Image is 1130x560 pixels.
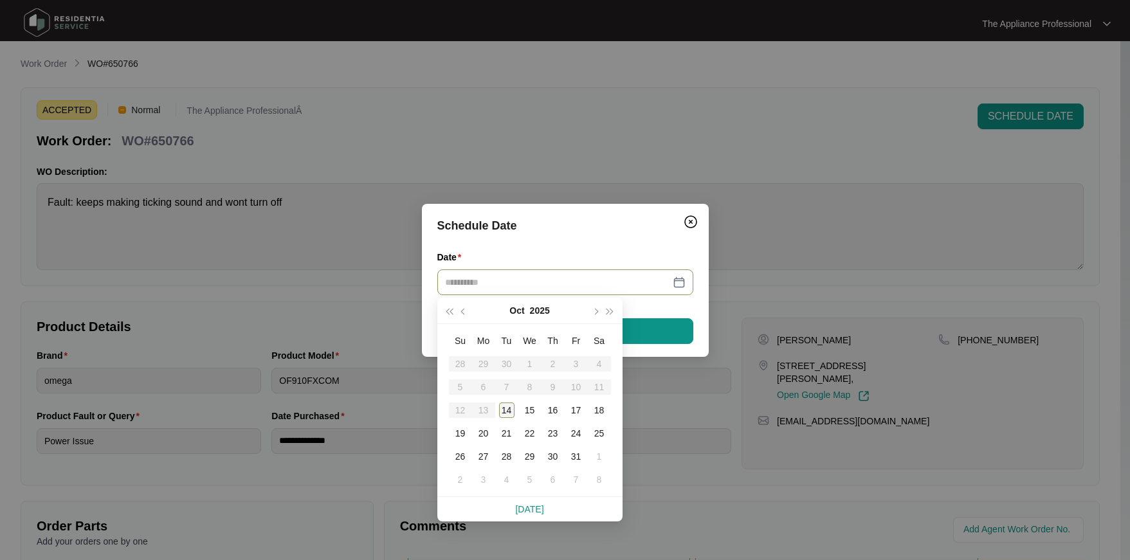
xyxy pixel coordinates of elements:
[545,402,561,418] div: 16
[683,214,698,230] img: closeCircle
[518,329,542,352] th: We
[592,449,607,464] div: 1
[565,445,588,468] td: 2025-10-31
[449,468,472,491] td: 2025-11-02
[588,329,611,352] th: Sa
[499,426,515,441] div: 21
[565,468,588,491] td: 2025-11-07
[495,468,518,491] td: 2025-11-04
[509,298,524,323] button: Oct
[453,472,468,487] div: 2
[545,472,561,487] div: 6
[530,298,550,323] button: 2025
[472,445,495,468] td: 2025-10-27
[453,449,468,464] div: 26
[499,402,515,418] div: 14
[542,422,565,445] td: 2025-10-23
[588,468,611,491] td: 2025-11-08
[472,329,495,352] th: Mo
[476,426,491,441] div: 20
[449,329,472,352] th: Su
[545,449,561,464] div: 30
[592,426,607,441] div: 25
[499,472,515,487] div: 4
[569,449,584,464] div: 31
[545,426,561,441] div: 23
[437,217,693,235] div: Schedule Date
[495,399,518,422] td: 2025-10-14
[449,422,472,445] td: 2025-10-19
[472,422,495,445] td: 2025-10-20
[565,422,588,445] td: 2025-10-24
[588,399,611,422] td: 2025-10-18
[522,472,538,487] div: 5
[680,212,701,232] button: Close
[569,426,584,441] div: 24
[453,426,468,441] div: 19
[592,472,607,487] div: 8
[499,449,515,464] div: 28
[476,472,491,487] div: 3
[522,426,538,441] div: 22
[437,251,467,264] label: Date
[542,468,565,491] td: 2025-11-06
[518,468,542,491] td: 2025-11-05
[518,399,542,422] td: 2025-10-15
[588,445,611,468] td: 2025-11-01
[565,329,588,352] th: Fr
[472,468,495,491] td: 2025-11-03
[476,449,491,464] div: 27
[518,422,542,445] td: 2025-10-22
[445,275,670,289] input: Date
[542,399,565,422] td: 2025-10-16
[495,329,518,352] th: Tu
[592,402,607,418] div: 18
[565,399,588,422] td: 2025-10-17
[495,422,518,445] td: 2025-10-21
[569,472,584,487] div: 7
[588,422,611,445] td: 2025-10-25
[495,445,518,468] td: 2025-10-28
[542,445,565,468] td: 2025-10-30
[522,449,538,464] div: 29
[569,402,584,418] div: 17
[518,445,542,468] td: 2025-10-29
[542,329,565,352] th: Th
[449,445,472,468] td: 2025-10-26
[515,504,543,514] a: [DATE]
[522,402,538,418] div: 15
